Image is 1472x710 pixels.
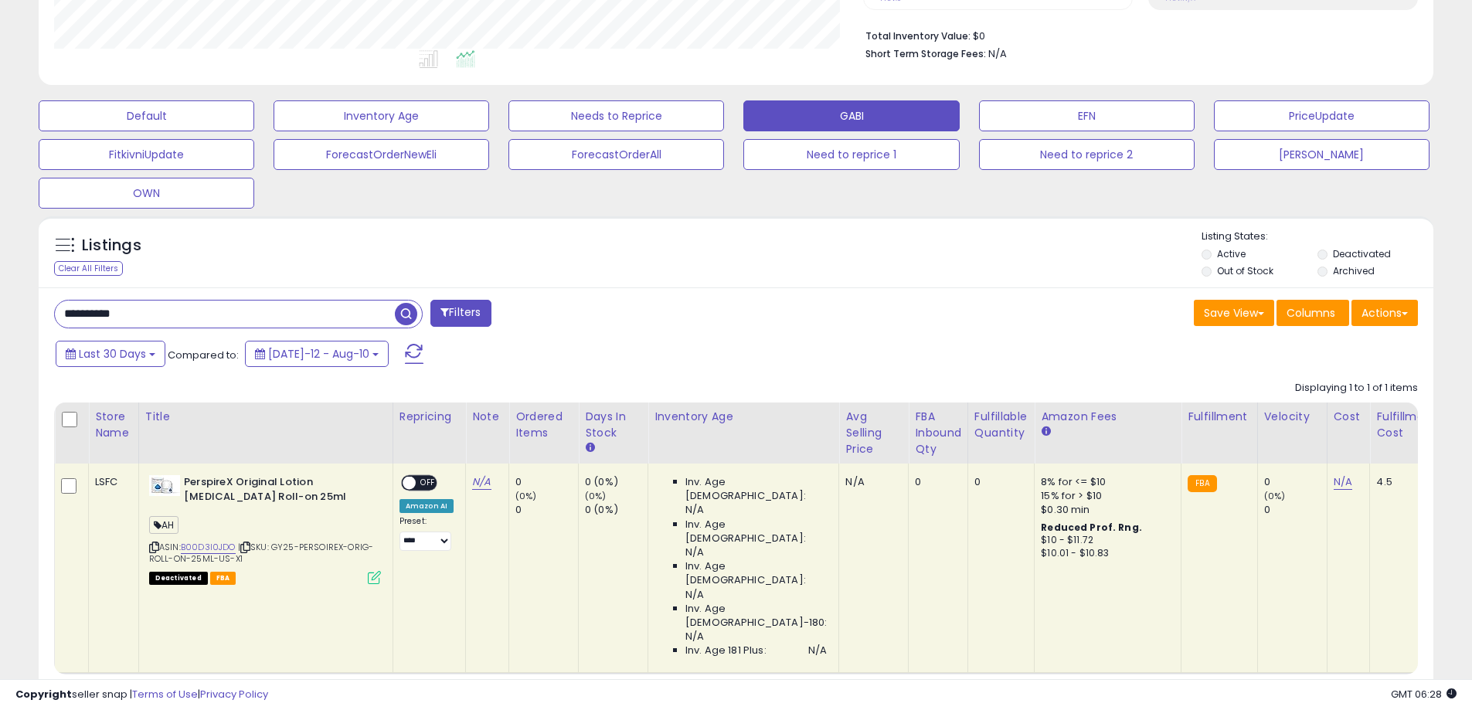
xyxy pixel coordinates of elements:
[1041,521,1142,534] b: Reduced Prof. Rng.
[399,409,459,425] div: Repricing
[1287,305,1335,321] span: Columns
[82,235,141,256] h5: Listings
[585,475,648,489] div: 0 (0%)
[149,475,180,496] img: 31Sh7EEnZnL._SL40_.jpg
[181,541,236,554] a: B00D3I0JDO
[1264,409,1321,425] div: Velocity
[39,178,254,209] button: OWN
[399,516,454,551] div: Preset:
[149,572,208,585] span: All listings that are unavailable for purchase on Amazon for any reason other than out-of-stock
[585,409,641,441] div: Days In Stock
[184,475,372,508] b: PerspireX Original Lotion [MEDICAL_DATA] Roll-on 25ml
[149,475,381,583] div: ASIN:
[1041,534,1169,547] div: $10 - $11.72
[515,503,578,517] div: 0
[988,46,1007,61] span: N/A
[508,139,724,170] button: ForecastOrderAll
[1333,247,1391,260] label: Deactivated
[1041,547,1169,560] div: $10.01 - $10.83
[416,477,440,490] span: OFF
[685,559,827,587] span: Inv. Age [DEMOGRAPHIC_DATA]:
[39,100,254,131] button: Default
[132,687,198,702] a: Terms of Use
[974,409,1028,441] div: Fulfillable Quantity
[54,261,123,276] div: Clear All Filters
[1214,100,1430,131] button: PriceUpdate
[585,490,607,502] small: (0%)
[15,688,268,702] div: seller snap | |
[685,630,704,644] span: N/A
[268,346,369,362] span: [DATE]-12 - Aug-10
[245,341,389,367] button: [DATE]-12 - Aug-10
[1264,503,1327,517] div: 0
[1214,139,1430,170] button: [PERSON_NAME]
[472,474,491,490] a: N/A
[1277,300,1349,326] button: Columns
[585,441,594,455] small: Days In Stock.
[1351,300,1418,326] button: Actions
[1188,409,1250,425] div: Fulfillment
[274,100,489,131] button: Inventory Age
[845,409,902,457] div: Avg Selling Price
[654,409,832,425] div: Inventory Age
[1041,425,1050,439] small: Amazon Fees.
[1041,489,1169,503] div: 15% for > $10
[1194,300,1274,326] button: Save View
[1376,475,1430,489] div: 4.5
[149,516,178,534] span: AH
[168,348,239,362] span: Compared to:
[1295,381,1418,396] div: Displaying 1 to 1 of 1 items
[515,409,572,441] div: Ordered Items
[1202,229,1433,244] p: Listing States:
[865,25,1406,44] li: $0
[685,588,704,602] span: N/A
[743,100,959,131] button: GABI
[95,409,132,441] div: Store Name
[808,644,827,657] span: N/A
[585,503,648,517] div: 0 (0%)
[15,687,72,702] strong: Copyright
[685,602,827,630] span: Inv. Age [DEMOGRAPHIC_DATA]-180:
[200,687,268,702] a: Privacy Policy
[915,409,961,457] div: FBA inbound Qty
[685,475,827,503] span: Inv. Age [DEMOGRAPHIC_DATA]:
[1217,247,1246,260] label: Active
[274,139,489,170] button: ForecastOrderNewEli
[149,541,374,564] span: | SKU: GY25-PERSOIREX-ORIG-ROLL-ON-25ML-US-X1
[399,499,454,513] div: Amazon AI
[56,341,165,367] button: Last 30 Days
[685,545,704,559] span: N/A
[979,100,1195,131] button: EFN
[508,100,724,131] button: Needs to Reprice
[743,139,959,170] button: Need to reprice 1
[865,29,971,42] b: Total Inventory Value:
[1334,409,1364,425] div: Cost
[515,475,578,489] div: 0
[1376,409,1436,441] div: Fulfillment Cost
[79,346,146,362] span: Last 30 Days
[39,139,254,170] button: FitkivniUpdate
[95,475,127,489] div: LSFC
[1334,474,1352,490] a: N/A
[1041,503,1169,517] div: $0.30 min
[1333,264,1375,277] label: Archived
[685,518,827,545] span: Inv. Age [DEMOGRAPHIC_DATA]:
[1391,687,1457,702] span: 2025-09-10 06:28 GMT
[685,644,767,657] span: Inv. Age 181 Plus:
[515,490,537,502] small: (0%)
[845,475,896,489] div: N/A
[865,47,986,60] b: Short Term Storage Fees:
[974,475,1022,489] div: 0
[1041,409,1175,425] div: Amazon Fees
[145,409,386,425] div: Title
[1188,475,1216,492] small: FBA
[472,409,502,425] div: Note
[685,503,704,517] span: N/A
[1041,475,1169,489] div: 8% for <= $10
[430,300,491,327] button: Filters
[210,572,236,585] span: FBA
[1264,475,1327,489] div: 0
[240,543,250,552] i: Click to copy
[149,543,159,552] i: Click to copy
[979,139,1195,170] button: Need to reprice 2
